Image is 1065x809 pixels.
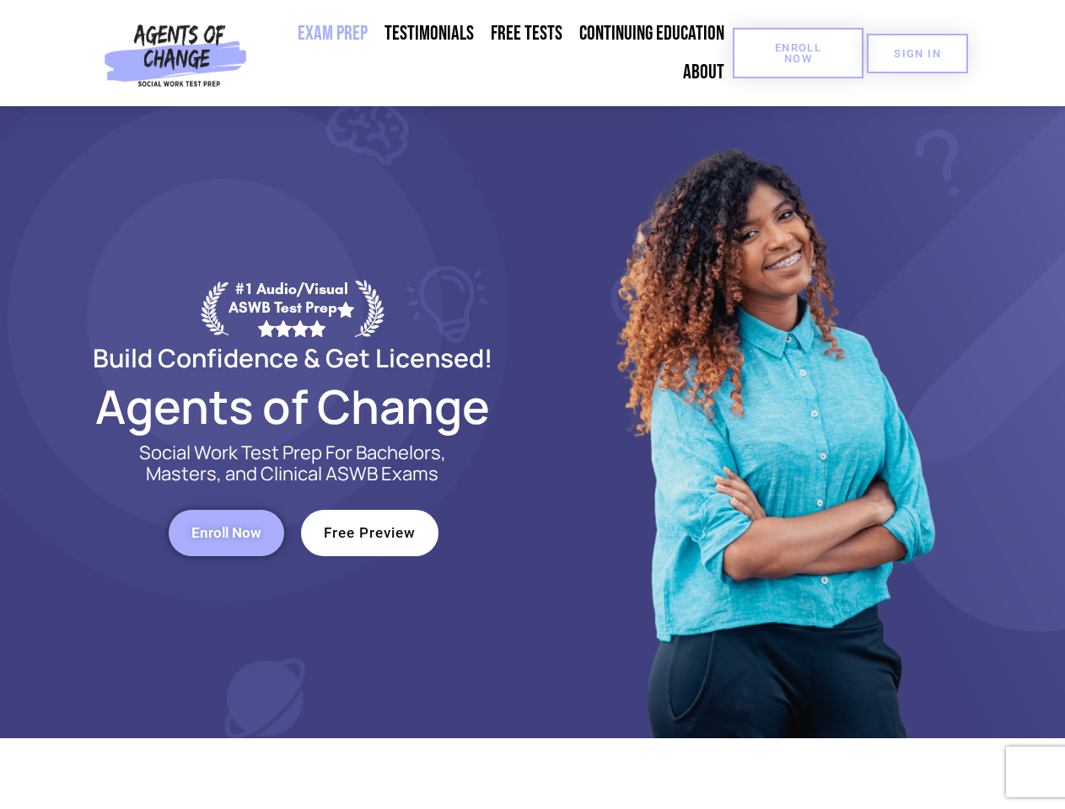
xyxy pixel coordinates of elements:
a: Continuing Education [571,14,733,53]
span: Enroll Now [760,42,836,64]
a: Free Tests [482,14,571,53]
a: Testimonials [376,14,482,53]
span: SIGN IN [894,48,941,59]
a: Enroll Now [733,28,863,78]
h2: Agents of Change [52,387,533,426]
p: Social Work Test Prep For Bachelors, Masters, and Clinical ASWB Exams [120,442,465,485]
a: Enroll Now [169,510,284,556]
a: Exam Prep [289,14,376,53]
div: #1 Audio/Visual ASWB Test Prep [229,280,355,336]
a: SIGN IN [867,34,968,73]
img: Website Image 1 (1) [605,106,942,738]
h2: Build Confidence & Get Licensed! [52,346,533,370]
nav: Menu [254,14,733,92]
a: About [675,53,733,92]
span: Free Preview [324,526,416,540]
span: Enroll Now [191,526,261,540]
a: Free Preview [301,510,438,556]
